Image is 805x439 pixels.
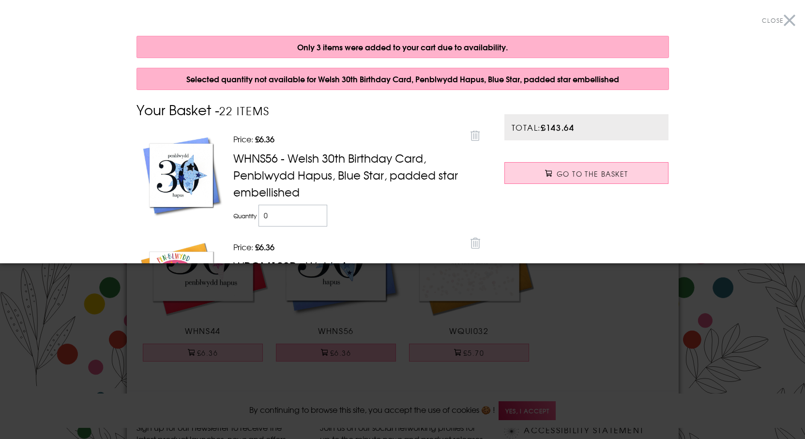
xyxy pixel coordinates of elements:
[137,68,669,90] div: Selected quantity not available for Welsh 30th Birthday Card, Penblwydd Hapus, Blue Star, padded ...
[137,100,485,120] h2: Your Basket -
[139,241,224,326] img: B07JLX3JX4.MAIN_45e4a6f1-0cf7-407d-8f3d-147557edd948.jpg
[233,257,462,324] a: WPOM109P - Welsh Age [DEMOGRAPHIC_DATA] Pink Birthday Card, Penblwydd Hapus, Embellished with Pom...
[253,133,274,145] strong: £6.36
[139,133,224,218] img: B00J0565TG.MAIN.jpg
[762,10,795,31] button: Close menu
[762,16,783,25] span: Close
[504,162,669,184] a: Go to the Basket
[258,205,328,227] input: Item quantity
[504,114,669,140] p: Total:
[468,126,483,143] a: Remove
[557,169,628,179] span: Go to the Basket
[233,150,458,199] a: WHNS56 - Welsh 30th Birthday Card, Penblwydd Hapus, Blue Star, padded star embellished
[233,133,463,145] p: Price:
[253,241,274,253] strong: £6.36
[219,103,270,119] small: 22 items
[233,241,463,253] p: Price:
[137,36,669,58] div: Only 3 items were added to your cart due to availability.
[233,212,257,220] label: Quantity
[468,234,483,251] a: Remove
[541,121,574,133] strong: £143.64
